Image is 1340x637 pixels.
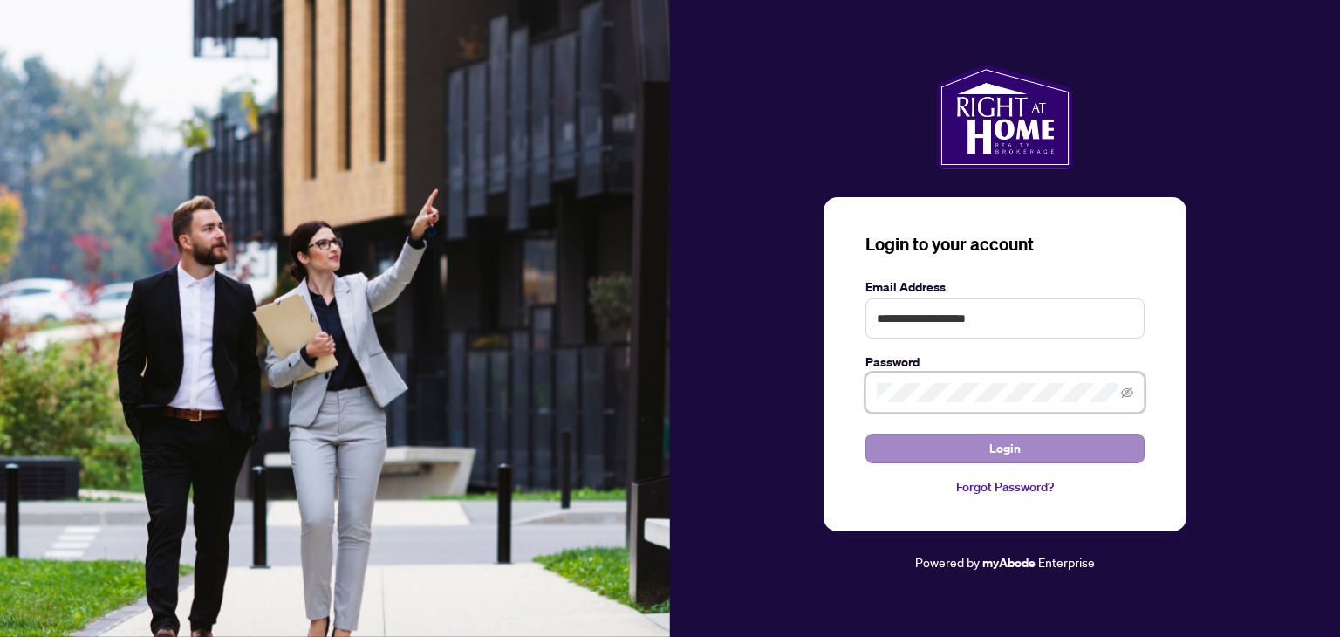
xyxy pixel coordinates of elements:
[865,434,1145,463] button: Login
[982,553,1036,572] a: myAbode
[865,477,1145,497] a: Forgot Password?
[937,65,1072,169] img: ma-logo
[1038,554,1095,570] span: Enterprise
[1121,387,1133,399] span: eye-invisible
[915,554,980,570] span: Powered by
[865,277,1145,297] label: Email Address
[989,435,1021,462] span: Login
[865,232,1145,257] h3: Login to your account
[865,353,1145,372] label: Password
